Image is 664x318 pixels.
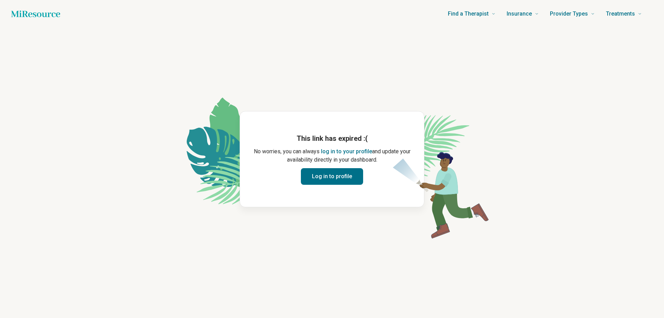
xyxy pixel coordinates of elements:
[251,147,413,164] p: No worries, you can always and update your availability directly in your dashboard.
[251,134,413,143] h1: This link has expired :(
[507,9,532,19] span: Insurance
[550,9,588,19] span: Provider Types
[321,147,372,156] button: log in to your profile
[606,9,635,19] span: Treatments
[301,168,363,185] button: Log in to profile
[448,9,489,19] span: Find a Therapist
[11,7,60,21] a: Home page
